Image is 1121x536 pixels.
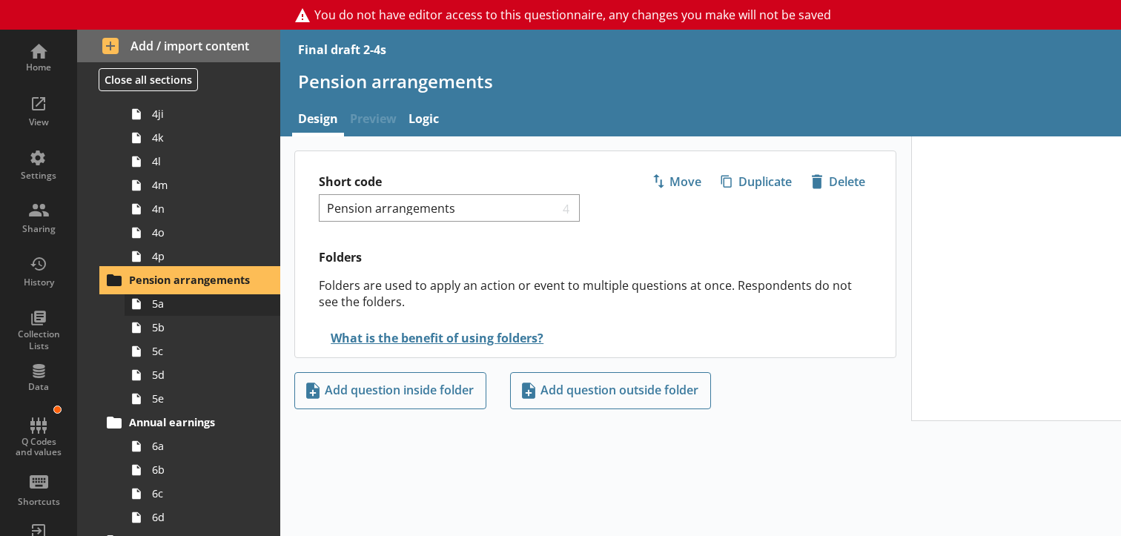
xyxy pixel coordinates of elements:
a: 5d [125,363,280,387]
div: History [13,277,65,288]
p: Folders are used to apply an action or event to multiple questions at once. Respondents do not se... [319,277,872,310]
a: Pension arrangements [102,268,280,292]
span: 4n [152,202,261,216]
span: 5b [152,320,261,334]
span: 5c [152,344,261,358]
a: 4l [125,150,280,173]
button: Delete [804,169,872,194]
a: 4p [125,245,280,268]
span: 5a [152,297,261,311]
a: 4k [125,126,280,150]
span: 5e [152,391,261,406]
a: 4m [125,173,280,197]
span: 4k [152,130,261,145]
span: Add question outside folder [517,379,704,403]
div: Sharing [13,223,65,235]
a: 5c [125,340,280,363]
button: What is the benefit of using folders? [319,325,546,351]
span: 6a [152,439,261,453]
div: Data [13,381,65,393]
div: Home [13,62,65,73]
button: Add question outside folder [510,372,711,409]
button: Move [645,169,708,194]
a: 6b [125,458,280,482]
span: 4ji [152,107,261,121]
h2: Folders [319,249,872,265]
a: 6d [125,506,280,529]
a: 5e [125,387,280,411]
span: 4p [152,249,261,263]
span: Pension arrangements [129,273,255,287]
label: Short code [319,174,595,190]
a: 5a [125,292,280,316]
li: Pension arrangements5a5b5c5d5e [108,268,280,411]
span: 4o [152,225,261,239]
h1: Pension arrangements [298,70,1103,93]
span: Duplicate [715,170,798,193]
div: Final draft 2-4s [298,42,386,58]
span: Annual earnings [129,415,255,429]
div: Collection Lists [13,328,65,351]
span: 5d [152,368,261,382]
a: Logic [403,105,445,136]
span: Preview [344,105,403,136]
a: 5b [125,316,280,340]
a: 4o [125,221,280,245]
a: Annual earnings [102,411,280,434]
span: 6d [152,510,261,524]
div: Q Codes and values [13,437,65,458]
span: 4l [152,154,261,168]
div: Settings [13,170,65,182]
a: 4n [125,197,280,221]
span: 6c [152,486,261,500]
span: Delete [805,170,871,193]
button: Add question inside folder [294,372,486,409]
span: 4 [560,201,574,215]
a: 4ji [125,102,280,126]
button: Add / import content [77,30,280,62]
span: Add / import content [102,38,256,54]
span: Move [646,170,707,193]
a: 6a [125,434,280,458]
button: Close all sections [99,68,198,91]
span: 6b [152,463,261,477]
a: 6c [125,482,280,506]
button: Duplicate [714,169,798,194]
span: Add question inside folder [301,379,480,403]
li: Annual earnings6a6b6c6d [108,411,280,529]
a: Design [292,105,344,136]
div: Shortcuts [13,496,65,508]
span: 4m [152,178,261,192]
div: View [13,116,65,128]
